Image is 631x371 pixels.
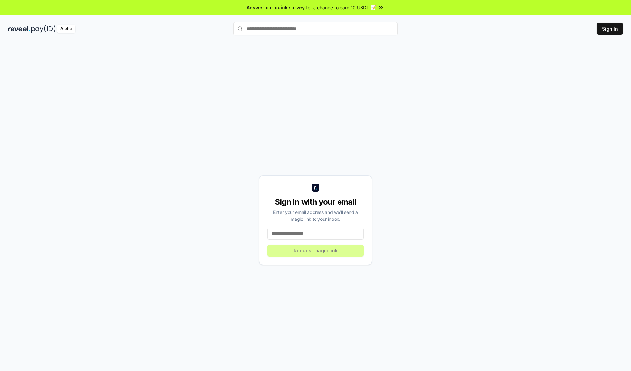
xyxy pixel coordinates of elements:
button: Sign In [597,23,623,35]
div: Sign in with your email [267,197,364,207]
span: for a chance to earn 10 USDT 📝 [306,4,376,11]
img: pay_id [31,25,56,33]
img: logo_small [312,184,319,192]
div: Alpha [57,25,75,33]
div: Enter your email address and we’ll send a magic link to your inbox. [267,209,364,222]
img: reveel_dark [8,25,30,33]
span: Answer our quick survey [247,4,305,11]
